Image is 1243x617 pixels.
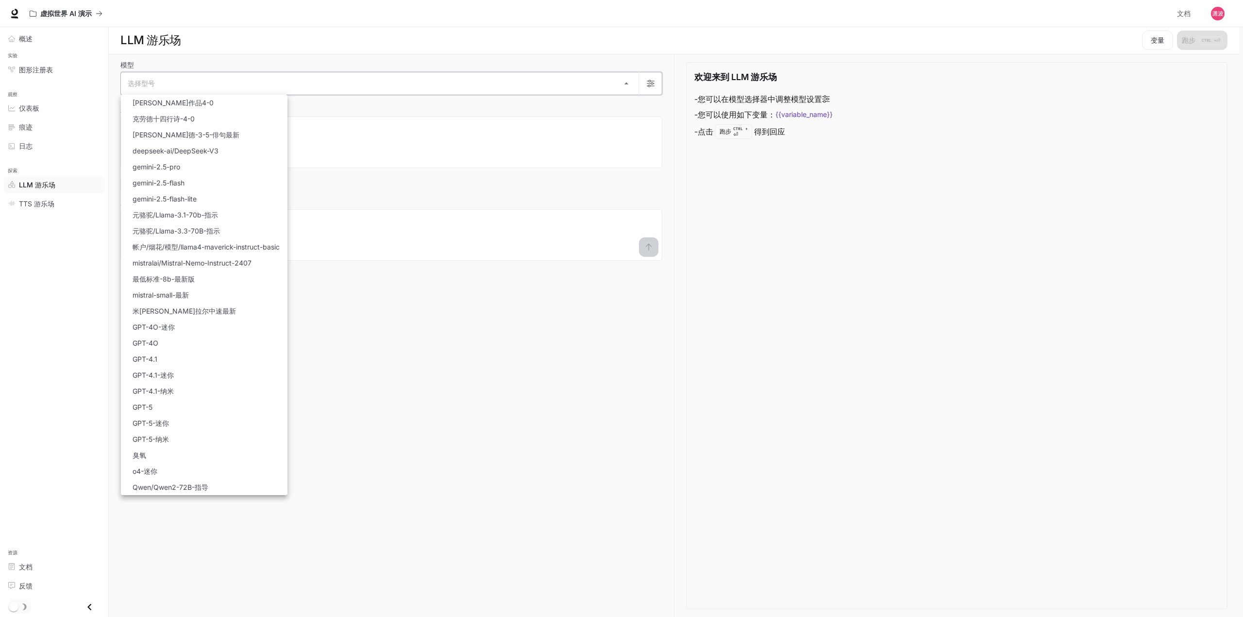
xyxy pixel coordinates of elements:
font: GPT-4.1-纳米 [133,387,174,395]
font: 元骆驼/Llama-3.1-70b-指示 [133,211,218,219]
font: 米[PERSON_NAME]拉尔中速最新 [133,307,236,315]
font: 帐户/烟花/模型/llama4-maverick-instruct-basic [133,243,280,251]
font: GPT-4.1 [133,355,157,363]
font: GPT-4.1-迷你 [133,371,174,379]
font: o4-迷你 [133,467,157,475]
font: [PERSON_NAME]作品4-0 [133,99,214,107]
font: 元骆驼/Llama-3.3-70B-指示 [133,227,220,235]
font: gemini-2.5-pro [133,163,180,171]
font: GPT-4O [133,339,158,347]
font: mistral-small-最新 [133,291,189,299]
font: 克劳德十四行诗-4-0 [133,115,195,123]
font: 最低标准-8b-最新版 [133,275,195,283]
font: GPT-5-迷你 [133,419,169,427]
font: gemini-2.5-flash [133,179,185,187]
font: [PERSON_NAME]德-3-5-俳句最新 [133,131,239,139]
font: GPT-5 [133,403,152,411]
font: GPT-5-纳米 [133,435,169,443]
font: mistralai/Mistral-Nemo-Instruct-2407 [133,259,252,267]
font: GPT-4O-迷你 [133,323,175,331]
font: gemini-2.5-flash-lite [133,195,197,203]
font: Qwen/Qwen2-72B-指导 [133,483,208,491]
font: deepseek-ai/DeepSeek-V3 [133,147,218,155]
font: 臭氧 [133,451,146,459]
